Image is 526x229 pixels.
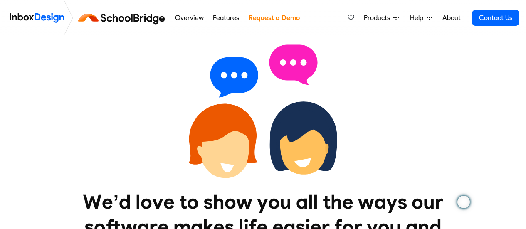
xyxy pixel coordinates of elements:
img: 2022_01_13_icon_conversation.svg [188,36,338,186]
a: Contact Us [472,10,519,26]
a: Products [361,10,402,26]
img: schoolbridge logo [77,8,170,28]
span: Help [410,13,427,23]
span: Products [364,13,393,23]
a: About [440,10,463,26]
a: Overview [173,10,206,26]
a: Features [211,10,242,26]
a: Request a Demo [246,10,302,26]
a: Help [407,10,435,26]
